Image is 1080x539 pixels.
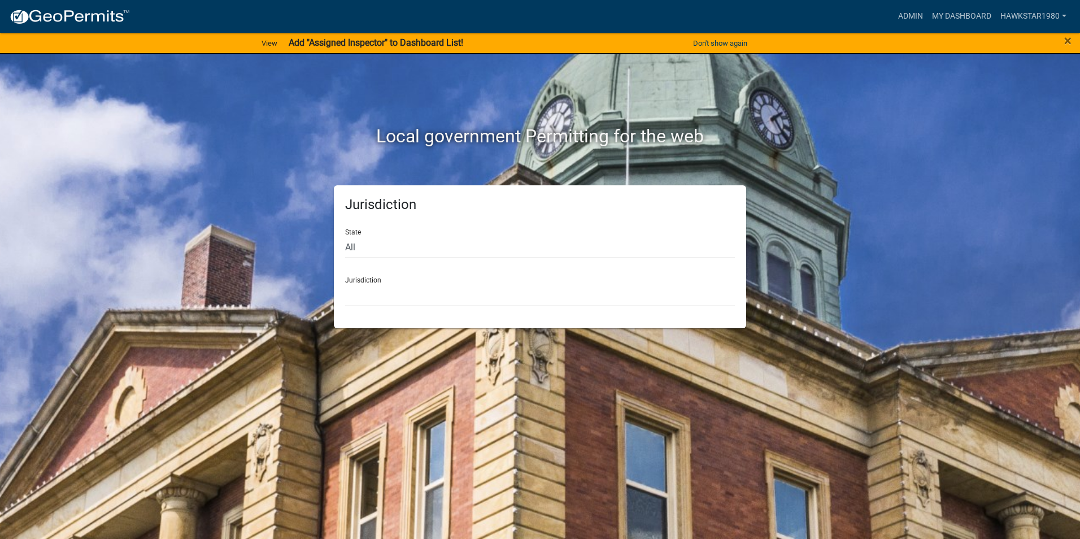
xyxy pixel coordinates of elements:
a: My Dashboard [927,6,996,27]
strong: Add "Assigned Inspector" to Dashboard List! [289,37,463,48]
h5: Jurisdiction [345,197,735,213]
a: Admin [894,6,927,27]
button: Don't show again [689,34,752,53]
span: × [1064,33,1072,49]
a: Hawkstar1980 [996,6,1071,27]
a: View [257,34,282,53]
button: Close [1064,34,1072,47]
h2: Local government Permitting for the web [227,125,853,147]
